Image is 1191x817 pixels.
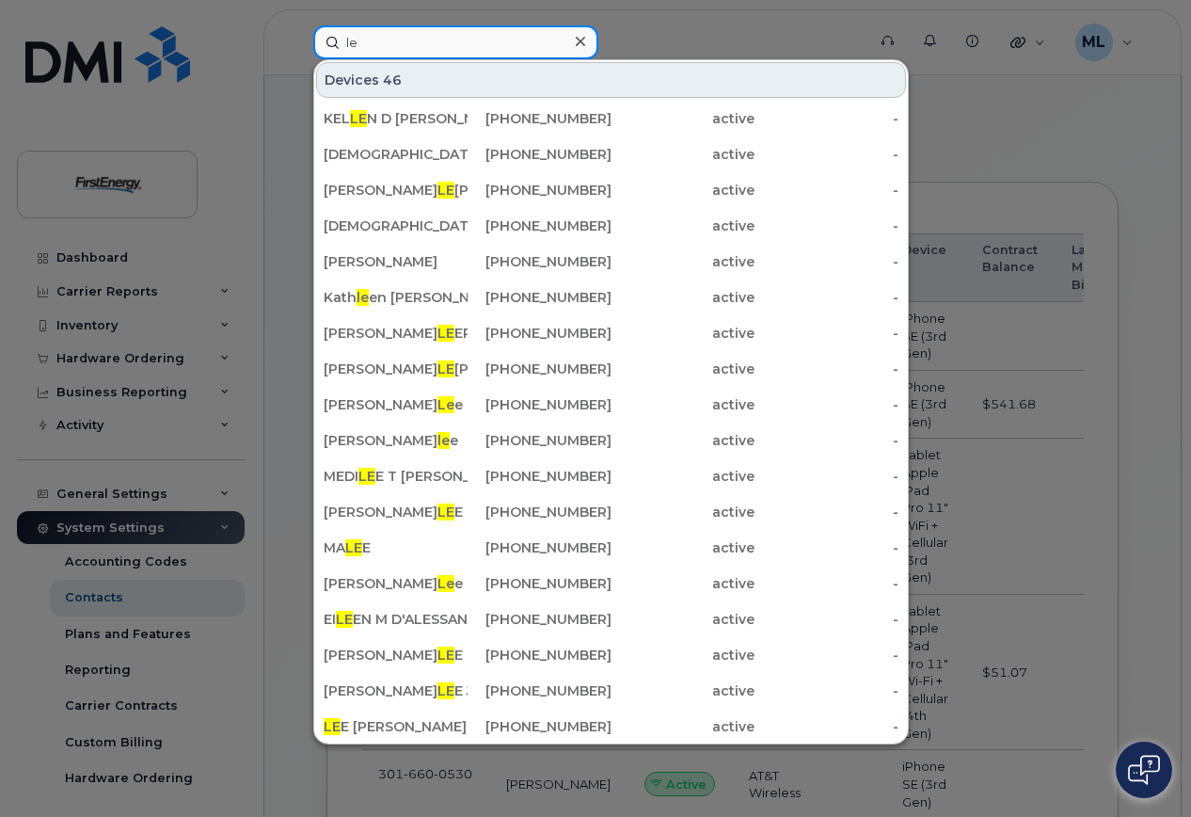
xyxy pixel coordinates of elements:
span: Le [437,575,454,592]
div: [PHONE_NUMBER] [468,252,611,271]
div: [PERSON_NAME] e [324,431,468,450]
div: active [611,252,755,271]
div: [PERSON_NAME] E [324,503,468,521]
a: MEDILEE T [PERSON_NAME][PHONE_NUMBER]active- [316,459,906,493]
div: [PHONE_NUMBER] [468,216,611,235]
div: - [754,145,898,164]
div: active [611,216,755,235]
div: [DEMOGRAPHIC_DATA] EN [PERSON_NAME] [324,145,468,164]
div: [PHONE_NUMBER] [468,395,611,414]
a: [PERSON_NAME]Lee[PHONE_NUMBER]active- [316,567,906,601]
a: [PERSON_NAME]LEE[PHONE_NUMBER]active- [316,495,906,529]
div: Devices [316,62,906,98]
div: - [754,431,898,450]
span: LE [437,360,454,377]
div: KEL N D [PERSON_NAME] [324,109,468,128]
div: [PERSON_NAME] e [324,395,468,414]
div: [PHONE_NUMBER] [468,431,611,450]
div: - [754,252,898,271]
span: LE [437,325,454,342]
div: - [754,574,898,593]
span: LE [336,611,353,628]
div: - [754,288,898,307]
div: [PERSON_NAME] ER [324,324,468,343]
div: [PHONE_NUMBER] [468,717,611,736]
a: EILEEN M D'ALESSANDRIS[PHONE_NUMBER]active- [316,602,906,636]
a: [PERSON_NAME]LE[PERSON_NAME][PHONE_NUMBER]active- [316,173,906,207]
div: active [611,646,755,665]
div: [PERSON_NAME] E JR [324,681,468,700]
div: active [611,109,755,128]
div: active [611,395,755,414]
span: LE [437,182,454,199]
span: le [357,289,369,306]
div: - [754,646,898,665]
a: [PERSON_NAME]lee[PHONE_NUMBER]active- [316,424,906,457]
div: active [611,145,755,164]
div: [PERSON_NAME] E [324,646,468,665]
div: active [611,181,755,200]
div: [PERSON_NAME] e [324,574,468,593]
a: [PERSON_NAME]Lee[PHONE_NUMBER]active- [316,388,906,422]
div: [PHONE_NUMBER] [468,610,611,629]
span: LE [437,682,454,699]
a: [PERSON_NAME]LEE JR[PHONE_NUMBER]active- [316,674,906,708]
a: [DEMOGRAPHIC_DATA]EN J HEMPSTEAD[PHONE_NUMBER]active- [316,209,906,243]
div: active [611,431,755,450]
div: - [754,503,898,521]
a: MALEE[PHONE_NUMBER]active- [316,531,906,565]
a: [PERSON_NAME]LE[PERSON_NAME][PHONE_NUMBER]active- [316,352,906,386]
div: active [611,288,755,307]
a: Kathleen [PERSON_NAME][PHONE_NUMBER]active- [316,280,906,314]
div: [PHONE_NUMBER] [468,181,611,200]
div: [PERSON_NAME] [PERSON_NAME] [324,360,468,378]
input: Find something... [313,25,598,59]
div: - [754,360,898,378]
div: [PHONE_NUMBER] [468,503,611,521]
div: E [PERSON_NAME] [324,717,468,736]
img: Open chat [1128,755,1160,785]
div: [PERSON_NAME] [PERSON_NAME] [324,181,468,200]
div: [DEMOGRAPHIC_DATA] EN J HEMPSTEAD [324,216,468,235]
div: [PHONE_NUMBER] [468,681,611,700]
div: [PHONE_NUMBER] [468,360,611,378]
a: LEE [PERSON_NAME][PHONE_NUMBER]active- [316,710,906,744]
span: LE [437,504,454,521]
div: active [611,503,755,521]
div: [PHONE_NUMBER] [468,324,611,343]
span: LE [345,539,362,556]
div: - [754,610,898,629]
div: - [754,681,898,700]
div: Kath en [PERSON_NAME] [324,288,468,307]
span: LE [350,110,367,127]
div: MEDI E T [PERSON_NAME] [324,467,468,486]
div: - [754,216,898,235]
a: [PERSON_NAME]LEER[PHONE_NUMBER]active- [316,316,906,350]
div: [PHONE_NUMBER] [468,145,611,164]
div: [PHONE_NUMBER] [468,646,611,665]
div: - [754,324,898,343]
div: - [754,395,898,414]
div: EI EN M D'ALESSANDRIS [324,610,468,629]
div: [PHONE_NUMBER] [468,574,611,593]
div: active [611,324,755,343]
div: active [611,717,755,736]
a: [PERSON_NAME][PHONE_NUMBER]active- [316,245,906,279]
div: active [611,538,755,557]
div: - [754,467,898,486]
span: LE [437,647,454,664]
div: active [611,467,755,486]
a: [PERSON_NAME]LEE[PHONE_NUMBER]active- [316,638,906,672]
div: active [611,360,755,378]
div: - [754,109,898,128]
div: active [611,610,755,629]
div: [PHONE_NUMBER] [468,109,611,128]
div: - [754,181,898,200]
div: [PHONE_NUMBER] [468,467,611,486]
div: active [611,574,755,593]
a: KELLEN D [PERSON_NAME][PHONE_NUMBER]active- [316,102,906,136]
span: Le [437,396,454,413]
a: [DEMOGRAPHIC_DATA]EN [PERSON_NAME][PHONE_NUMBER]active- [316,137,906,171]
span: le [437,432,450,449]
div: active [611,681,755,700]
